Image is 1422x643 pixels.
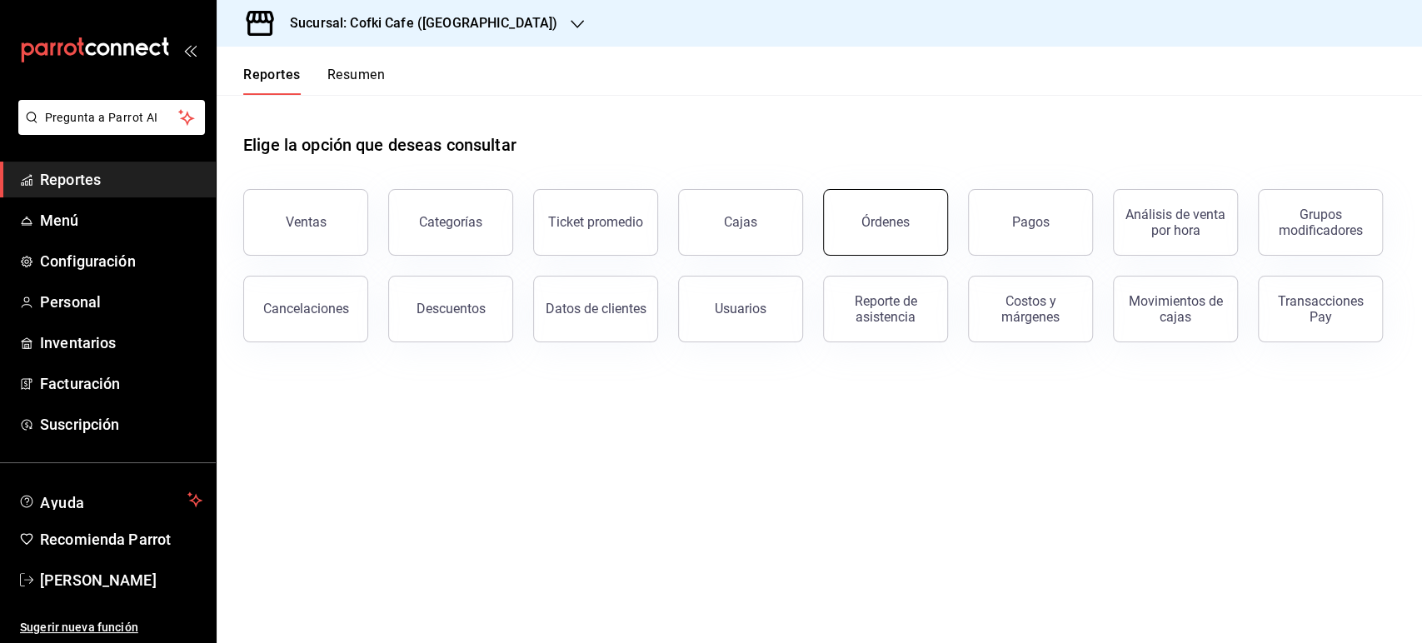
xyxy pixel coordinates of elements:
span: Sugerir nueva función [20,619,202,636]
span: Configuración [40,250,202,272]
button: Transacciones Pay [1258,276,1383,342]
div: Grupos modificadores [1269,207,1372,238]
button: Análisis de venta por hora [1113,189,1238,256]
span: Facturación [40,372,202,395]
button: Órdenes [823,189,948,256]
button: Costos y márgenes [968,276,1093,342]
button: open_drawer_menu [183,43,197,57]
span: Menú [40,209,202,232]
div: Usuarios [715,301,766,317]
span: Pregunta a Parrot AI [45,109,179,127]
div: Reporte de asistencia [834,293,937,325]
div: Costos y márgenes [979,293,1082,325]
button: Reportes [243,67,301,95]
button: Descuentos [388,276,513,342]
span: Suscripción [40,413,202,436]
div: Análisis de venta por hora [1124,207,1227,238]
div: Movimientos de cajas [1124,293,1227,325]
button: Cancelaciones [243,276,368,342]
h1: Elige la opción que deseas consultar [243,132,516,157]
span: [PERSON_NAME] [40,569,202,591]
button: Pregunta a Parrot AI [18,100,205,135]
span: Reportes [40,168,202,191]
span: Inventarios [40,331,202,354]
button: Ventas [243,189,368,256]
button: Grupos modificadores [1258,189,1383,256]
span: Recomienda Parrot [40,528,202,551]
button: Movimientos de cajas [1113,276,1238,342]
div: Transacciones Pay [1269,293,1372,325]
div: Descuentos [417,301,486,317]
button: Resumen [327,67,385,95]
button: Pagos [968,189,1093,256]
button: Reporte de asistencia [823,276,948,342]
div: Ventas [286,214,327,230]
div: Categorías [419,214,482,230]
div: Pagos [1012,214,1050,230]
button: Usuarios [678,276,803,342]
span: Ayuda [40,490,181,510]
div: navigation tabs [243,67,385,95]
div: Cancelaciones [263,301,349,317]
a: Cajas [678,189,803,256]
button: Datos de clientes [533,276,658,342]
div: Cajas [724,212,758,232]
button: Categorías [388,189,513,256]
span: Personal [40,291,202,313]
button: Ticket promedio [533,189,658,256]
a: Pregunta a Parrot AI [12,121,205,138]
h3: Sucursal: Cofki Cafe ([GEOGRAPHIC_DATA]) [277,13,557,33]
div: Órdenes [861,214,910,230]
div: Ticket promedio [548,214,643,230]
div: Datos de clientes [546,301,646,317]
